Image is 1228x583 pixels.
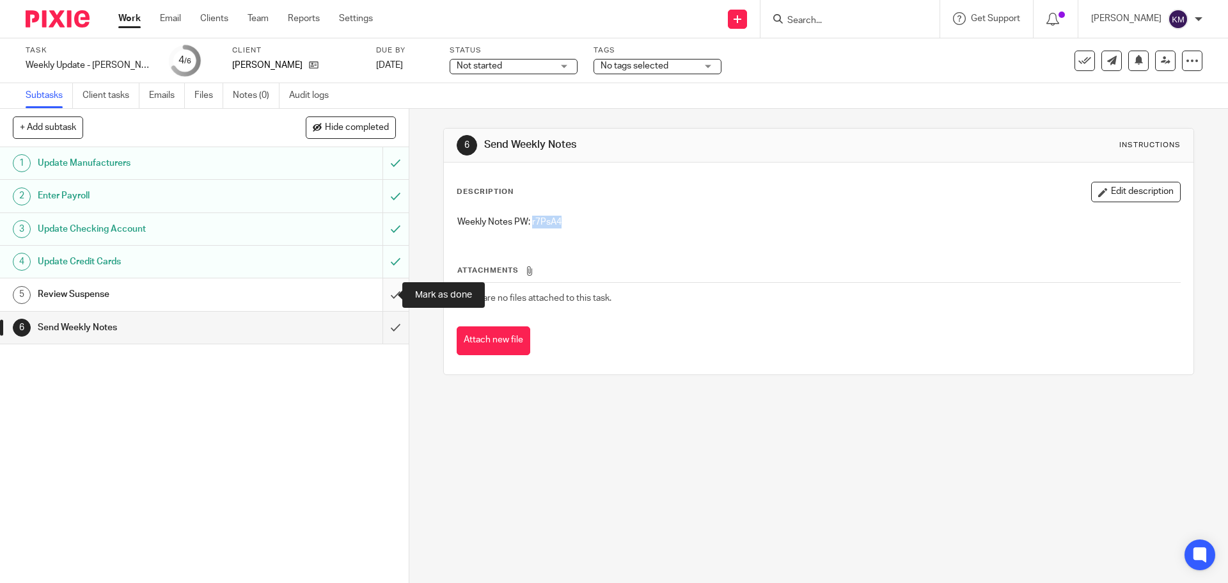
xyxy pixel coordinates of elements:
[38,252,259,271] h1: Update Credit Cards
[1119,140,1181,150] div: Instructions
[26,83,73,108] a: Subtasks
[38,220,259,239] h1: Update Checking Account
[306,116,396,138] button: Hide completed
[594,45,721,56] label: Tags
[339,12,373,25] a: Settings
[26,45,153,56] label: Task
[457,267,519,274] span: Attachments
[232,45,360,56] label: Client
[457,326,530,355] button: Attach new file
[13,253,31,271] div: 4
[289,83,338,108] a: Audit logs
[184,58,191,65] small: /6
[1091,12,1161,25] p: [PERSON_NAME]
[83,83,139,108] a: Client tasks
[376,45,434,56] label: Due by
[118,12,141,25] a: Work
[178,53,191,68] div: 4
[38,154,259,173] h1: Update Manufacturers
[457,216,1179,228] p: Weekly Notes PW: r7PsA4
[457,61,502,70] span: Not started
[194,83,223,108] a: Files
[484,138,846,152] h1: Send Weekly Notes
[13,154,31,172] div: 1
[248,12,269,25] a: Team
[38,186,259,205] h1: Enter Payroll
[26,59,153,72] div: Weekly Update - [PERSON_NAME]
[457,187,514,197] p: Description
[1168,9,1188,29] img: svg%3E
[233,83,279,108] a: Notes (0)
[13,116,83,138] button: + Add subtask
[13,220,31,238] div: 3
[13,188,31,205] div: 2
[786,15,901,27] input: Search
[38,285,259,304] h1: Review Suspense
[26,10,90,28] img: Pixie
[1091,182,1181,202] button: Edit description
[13,286,31,304] div: 5
[971,14,1020,23] span: Get Support
[457,294,611,303] span: There are no files attached to this task.
[232,59,303,72] p: [PERSON_NAME]
[601,61,668,70] span: No tags selected
[288,12,320,25] a: Reports
[26,59,153,72] div: Weekly Update - McGlothlin
[149,83,185,108] a: Emails
[200,12,228,25] a: Clients
[13,319,31,337] div: 6
[325,123,389,133] span: Hide completed
[160,12,181,25] a: Email
[457,135,477,156] div: 6
[38,318,259,337] h1: Send Weekly Notes
[450,45,578,56] label: Status
[376,61,403,70] span: [DATE]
